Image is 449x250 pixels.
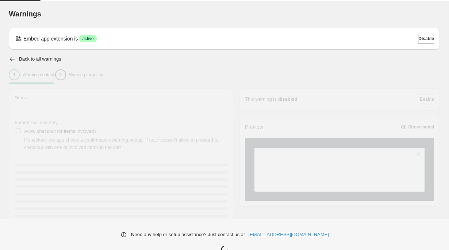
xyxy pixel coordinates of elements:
[418,34,434,44] button: Disable
[418,36,434,42] span: Disable
[9,10,41,18] span: Warnings
[82,36,93,42] span: active
[19,56,61,62] h2: Back to all warnings
[23,35,78,42] p: Embed app extension is
[249,231,329,238] a: [EMAIL_ADDRESS][DOMAIN_NAME]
